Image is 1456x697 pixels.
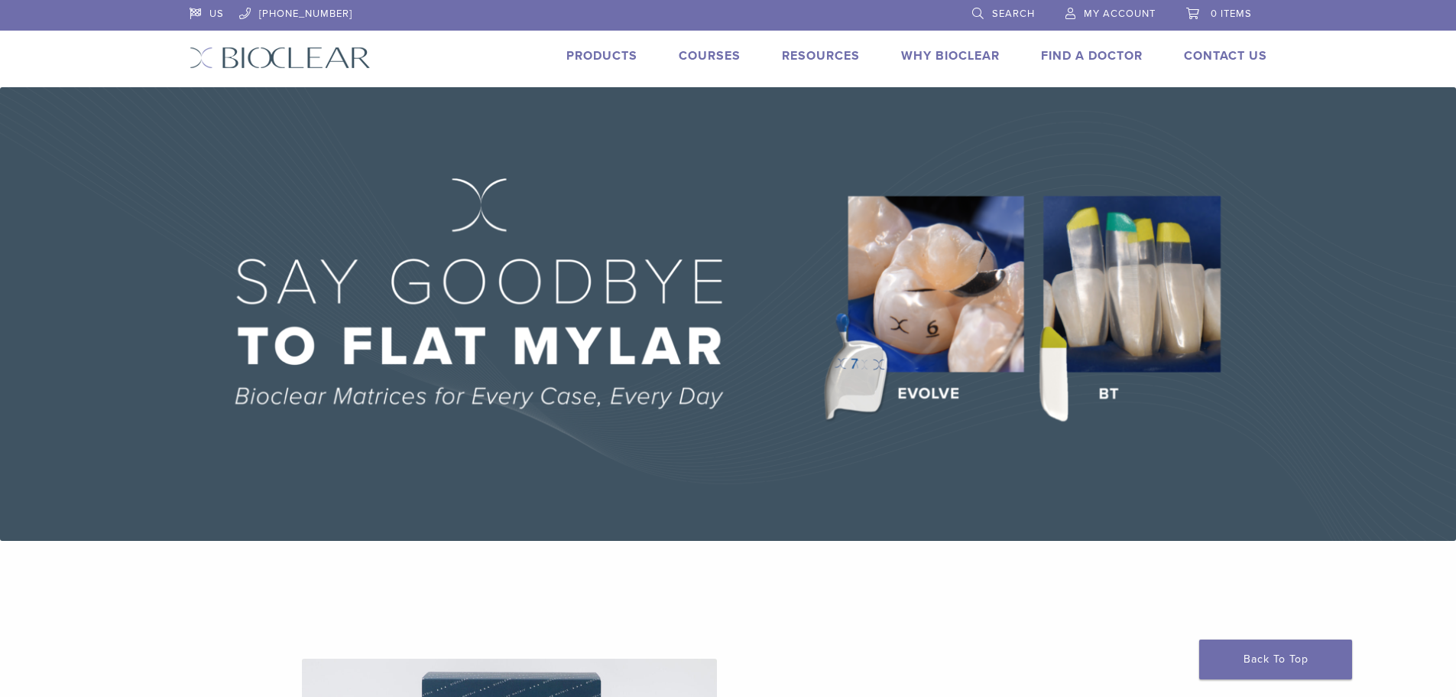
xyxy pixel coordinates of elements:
[679,48,741,64] a: Courses
[1211,8,1252,20] span: 0 items
[1084,8,1156,20] span: My Account
[992,8,1035,20] span: Search
[901,48,1000,64] a: Why Bioclear
[1199,640,1352,679] a: Back To Top
[782,48,860,64] a: Resources
[1184,48,1267,64] a: Contact Us
[566,48,637,64] a: Products
[190,47,371,69] img: Bioclear
[1041,48,1143,64] a: Find A Doctor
